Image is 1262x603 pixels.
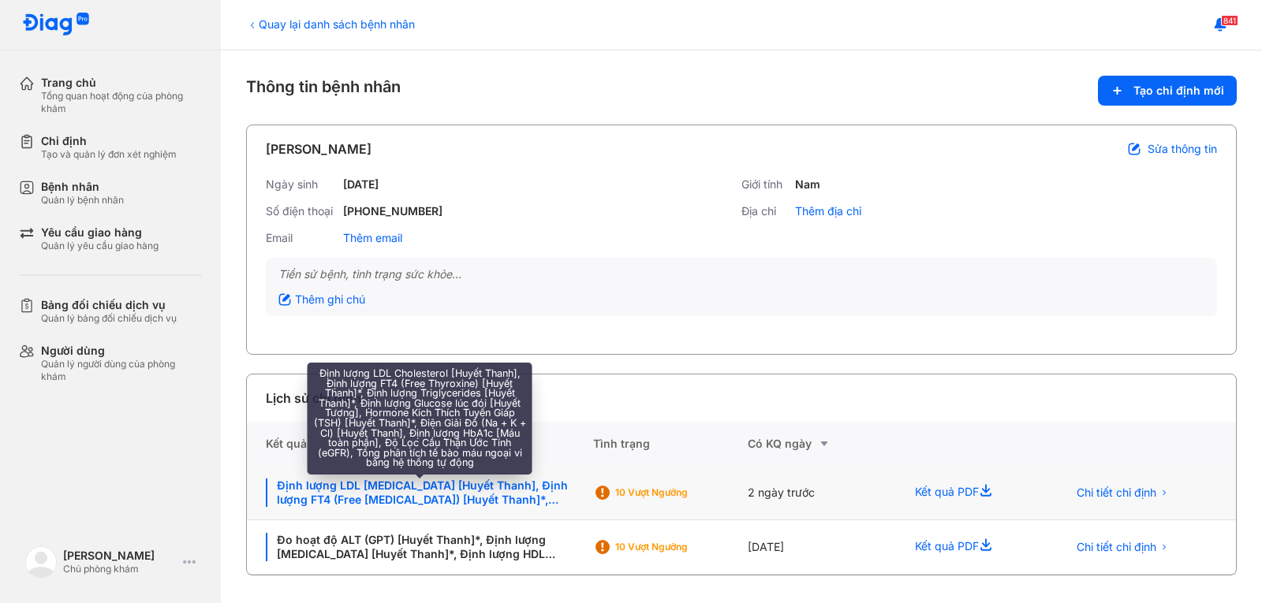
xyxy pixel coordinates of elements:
[1077,540,1156,554] span: Chi tiết chỉ định
[1077,486,1156,500] span: Chi tiết chỉ định
[741,177,789,192] div: Giới tính
[41,225,159,240] div: Yêu cầu giao hàng
[41,344,202,358] div: Người dùng
[41,240,159,252] div: Quản lý yêu cầu giao hàng
[748,520,896,575] div: [DATE]
[266,140,372,158] div: [PERSON_NAME]
[896,520,1048,575] div: Kết quả PDF
[63,563,177,575] div: Chủ phòng khám
[1221,15,1238,26] span: 841
[41,76,202,90] div: Trang chủ
[63,549,177,563] div: [PERSON_NAME]
[266,389,361,408] div: Lịch sử chỉ định
[1098,76,1237,106] button: Tạo chỉ định mới
[41,90,202,115] div: Tổng quan hoạt động của phòng khám
[748,434,896,453] div: Có KQ ngày
[615,541,741,553] div: 10 Vượt ngưỡng
[41,148,177,161] div: Tạo và quản lý đơn xét nghiệm
[41,298,177,312] div: Bảng đối chiếu dịch vụ
[1148,142,1217,156] span: Sửa thông tin
[593,422,748,466] div: Tình trạng
[266,478,574,507] div: Định lượng LDL [MEDICAL_DATA] [Huyết Thanh], Định lượng FT4 (Free [MEDICAL_DATA]) [Huyết Thanh]*,...
[266,231,337,245] div: Email
[795,204,861,218] div: Thêm địa chỉ
[343,177,379,192] div: [DATE]
[343,204,442,218] div: [PHONE_NUMBER]
[741,204,789,218] div: Địa chỉ
[41,358,202,383] div: Quản lý người dùng của phòng khám
[22,13,90,37] img: logo
[748,466,896,520] div: 2 ngày trước
[41,134,177,148] div: Chỉ định
[247,422,593,466] div: Kết quả
[41,180,124,194] div: Bệnh nhân
[266,177,337,192] div: Ngày sinh
[896,466,1048,520] div: Kết quả PDF
[278,267,1204,281] div: Tiền sử bệnh, tình trạng sức khỏe...
[246,76,1237,106] div: Thông tin bệnh nhân
[266,204,337,218] div: Số điện thoại
[278,292,365,307] div: Thêm ghi chú
[25,546,57,578] img: logo
[41,194,124,207] div: Quản lý bệnh nhân
[246,16,415,32] div: Quay lại danh sách bệnh nhân
[41,312,177,325] div: Quản lý bảng đối chiếu dịch vụ
[1067,535,1178,559] button: Chi tiết chỉ định
[795,177,820,192] div: Nam
[1067,481,1178,504] button: Chi tiết chỉ định
[1133,84,1224,98] span: Tạo chỉ định mới
[343,231,402,245] div: Thêm email
[266,533,574,561] div: Đo hoạt độ ALT (GPT) [Huyết Thanh]*, Định lượng [MEDICAL_DATA] [Huyết Thanh]*, Định lượng HDL [ME...
[615,486,741,499] div: 10 Vượt ngưỡng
